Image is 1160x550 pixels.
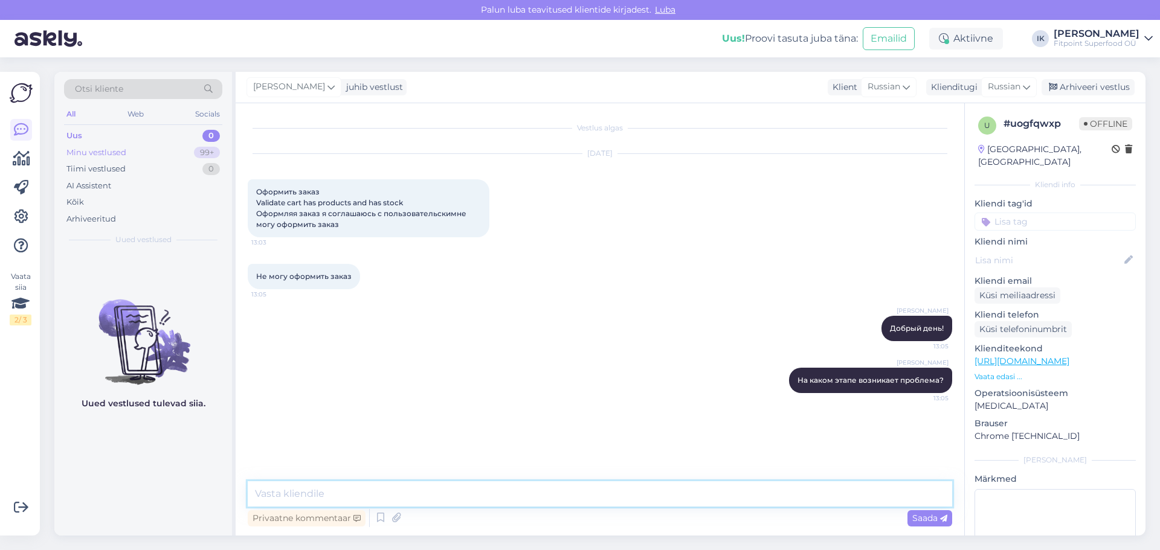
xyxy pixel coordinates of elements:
div: Tiimi vestlused [66,163,126,175]
button: Emailid [863,27,915,50]
div: Fitpoint Superfood OÜ [1054,39,1139,48]
p: Kliendi nimi [975,235,1136,248]
input: Lisa tag [975,213,1136,231]
div: 0 [202,130,220,142]
input: Lisa nimi [975,254,1122,267]
div: Arhiveeritud [66,213,116,225]
div: Vestlus algas [248,123,952,133]
p: Chrome [TECHNICAL_ID] [975,430,1136,443]
span: 13:03 [251,238,297,247]
span: Uued vestlused [115,234,172,245]
span: Добрый день! [890,324,944,333]
span: [PERSON_NAME] [253,80,325,94]
div: Vaata siia [10,271,31,325]
div: Minu vestlused [66,147,126,159]
span: Luba [651,4,679,15]
span: Russian [868,80,900,94]
div: 99+ [194,147,220,159]
p: Operatsioonisüsteem [975,387,1136,400]
b: Uus! [722,33,745,44]
div: Küsi telefoninumbrit [975,321,1072,337]
div: # uogfqwxp [1004,117,1079,131]
div: [PERSON_NAME] [975,455,1136,465]
div: IK [1032,30,1049,47]
div: Aktiivne [929,28,1003,50]
div: Kõik [66,196,84,208]
span: Russian [988,80,1020,94]
span: 13:05 [903,394,949,403]
div: All [64,106,78,122]
span: Offline [1079,117,1132,130]
p: Uued vestlused tulevad siia. [82,397,205,410]
p: Brauser [975,417,1136,430]
a: [PERSON_NAME]Fitpoint Superfood OÜ [1054,29,1153,48]
span: Не могу оформить заказ [256,272,352,281]
span: Оформить заказ Validate cart has products and has stock Оформляя заказ я соглашаюсь с пользовател... [256,187,468,229]
span: На каком этапе возникает проблема? [797,376,944,385]
div: juhib vestlust [341,81,403,94]
div: Arhiveeri vestlus [1042,79,1135,95]
div: Proovi tasuta juba täna: [722,31,858,46]
img: No chats [54,278,232,386]
div: Küsi meiliaadressi [975,287,1060,304]
p: Kliendi telefon [975,309,1136,321]
div: Socials [193,106,222,122]
span: [PERSON_NAME] [897,358,949,367]
div: [PERSON_NAME] [1054,29,1139,39]
span: [PERSON_NAME] [897,306,949,315]
p: Märkmed [975,473,1136,485]
div: Uus [66,130,82,142]
div: Kliendi info [975,179,1136,190]
p: Klienditeekond [975,342,1136,355]
div: [DATE] [248,148,952,159]
p: Vaata edasi ... [975,371,1136,382]
span: Otsi kliente [75,83,123,95]
span: 13:05 [251,290,297,299]
div: 2 / 3 [10,315,31,325]
span: u [984,121,990,130]
div: Web [125,106,146,122]
div: AI Assistent [66,180,111,192]
div: [GEOGRAPHIC_DATA], [GEOGRAPHIC_DATA] [978,143,1112,168]
p: Kliendi email [975,275,1136,287]
span: 13:05 [903,342,949,351]
div: Klient [828,81,857,94]
div: 0 [202,163,220,175]
span: Saada [912,513,947,523]
p: [MEDICAL_DATA] [975,400,1136,412]
div: Privaatne kommentaar [248,510,366,526]
img: Askly Logo [10,82,33,104]
div: Klienditugi [926,81,978,94]
p: Kliendi tag'id [975,197,1136,210]
a: [URL][DOMAIN_NAME] [975,356,1069,366]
